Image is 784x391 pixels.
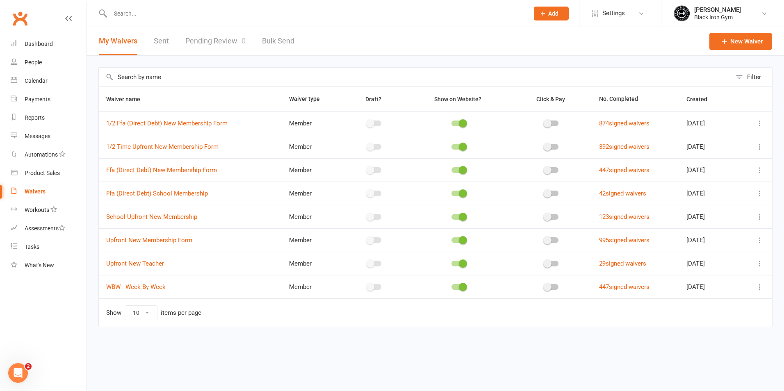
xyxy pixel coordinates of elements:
td: Member [282,182,343,205]
a: Tasks [11,238,87,256]
a: WBW - Week By Week [106,283,166,291]
div: Filter [747,72,761,82]
td: Member [282,135,343,158]
div: Dashboard [25,41,53,47]
a: New Waiver [709,33,772,50]
button: Click & Pay [529,94,574,104]
td: [DATE] [679,205,739,228]
span: Draft? [365,96,381,102]
div: Waivers [25,188,46,195]
th: Waiver type [282,87,343,111]
a: Assessments [11,219,87,238]
a: Product Sales [11,164,87,182]
td: Member [282,158,343,182]
a: 995signed waivers [599,236,650,244]
td: Member [282,111,343,135]
a: 392signed waivers [599,143,650,150]
input: Search... [108,8,523,19]
button: Draft? [358,94,390,104]
button: Filter [732,68,772,86]
td: Member [282,228,343,252]
a: Bulk Send [262,27,294,55]
td: Member [282,275,343,298]
th: No. Completed [592,87,679,111]
a: Messages [11,127,87,145]
td: [DATE] [679,275,739,298]
a: Ffa (Direct Debt) New Membership Form [106,166,217,174]
iframe: Intercom live chat [8,363,28,383]
span: Click & Pay [536,96,565,102]
div: Workouts [25,207,49,213]
div: Black Iron Gym [694,14,741,21]
td: [DATE] [679,182,739,205]
div: What's New [25,262,54,268]
a: Upfront New Membership Form [106,236,192,244]
a: 123signed waivers [599,213,650,221]
a: School Upfront New Membership [106,213,197,221]
a: Calendar [11,72,87,90]
a: Automations [11,145,87,164]
button: Show on Website? [427,94,490,104]
a: Waivers [11,182,87,201]
a: Payments [11,90,87,109]
a: 42signed waivers [599,190,646,197]
img: thumb_image1623296242.png [674,5,690,22]
span: Settings [602,4,625,23]
button: My Waivers [99,27,137,55]
div: items per page [161,309,201,316]
span: Waiver name [106,96,149,102]
a: Reports [11,109,87,127]
span: Created [686,96,716,102]
td: [DATE] [679,252,739,275]
div: [PERSON_NAME] [694,6,741,14]
a: Sent [154,27,169,55]
a: Workouts [11,201,87,219]
button: Waiver name [106,94,149,104]
a: Pending Review0 [185,27,246,55]
a: 874signed waivers [599,120,650,127]
a: Upfront New Teacher [106,260,164,267]
div: Calendar [25,77,48,84]
span: 2 [25,363,32,370]
a: Clubworx [10,8,30,29]
span: Show on Website? [434,96,481,102]
div: Show [106,305,201,320]
a: 447signed waivers [599,166,650,174]
td: [DATE] [679,135,739,158]
span: 0 [242,36,246,45]
div: Reports [25,114,45,121]
a: 1/2 Time Upfront New Membership Form [106,143,219,150]
button: Add [534,7,569,20]
div: Payments [25,96,50,102]
a: People [11,53,87,72]
td: Member [282,252,343,275]
a: 1/2 Ffa (Direct Debt) New Membership Form [106,120,228,127]
div: Messages [25,133,50,139]
a: Dashboard [11,35,87,53]
td: Member [282,205,343,228]
td: [DATE] [679,111,739,135]
input: Search by name [99,68,732,86]
div: Automations [25,151,58,158]
a: 447signed waivers [599,283,650,291]
span: Add [548,10,558,17]
a: What's New [11,256,87,275]
td: [DATE] [679,228,739,252]
div: Assessments [25,225,65,232]
button: Created [686,94,716,104]
a: Ffa (Direct Debt) School Membership [106,190,208,197]
a: 29signed waivers [599,260,646,267]
td: [DATE] [679,158,739,182]
div: Tasks [25,243,39,250]
div: People [25,59,42,66]
div: Product Sales [25,170,60,176]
